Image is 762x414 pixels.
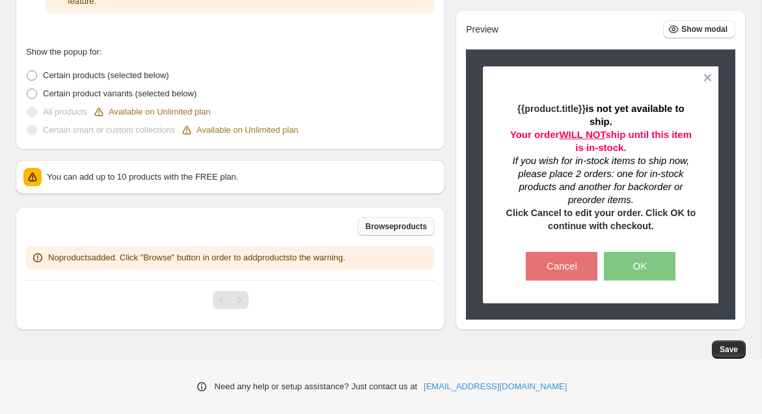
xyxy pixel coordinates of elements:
[681,24,728,34] span: Show modal
[213,291,249,309] nav: Pagination
[48,251,346,264] p: No products added. Click "Browse" button in order to add products to the warning.
[586,102,685,126] span: is not yet available to ship.
[47,171,437,184] p: You can add up to 10 products with the FREE plan.
[526,251,597,280] button: Cancel
[424,380,567,393] a: [EMAIL_ADDRESS][DOMAIN_NAME]
[43,105,87,118] p: All products
[712,340,746,359] button: Save
[506,207,696,230] strong: Click Cancel to edit your order. Click OK to continue with checkout.
[92,105,211,118] div: Available on Unlimited plan
[559,128,605,139] span: WILL NOT
[43,70,169,80] span: Certain products (selected below)
[365,221,427,232] span: Browse products
[357,217,435,236] button: Browseproducts
[180,124,299,137] div: Available on Unlimited plan
[604,251,675,280] button: OK
[466,24,498,35] h2: Preview
[43,89,197,98] span: Certain product variants (selected below)
[510,102,692,152] span: Your order ship until this item is in-stock.
[43,124,175,137] p: Certain smart or custom collections
[663,20,735,38] button: Show modal
[26,47,102,57] span: Show the popup for:
[720,344,738,355] span: Save
[513,154,690,204] span: If you wish for in-stock items to ship now, please place 2 orders: one for in-stock products and ...
[510,103,692,152] strong: {{product.title}}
